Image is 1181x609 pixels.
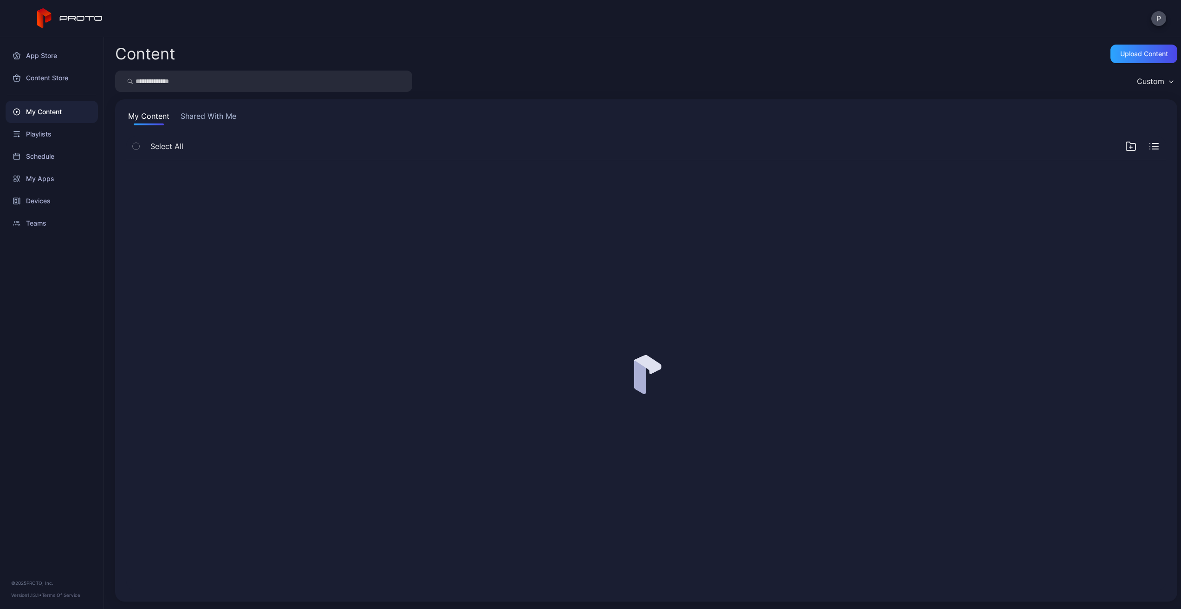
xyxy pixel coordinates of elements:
a: My Content [6,101,98,123]
span: Select All [150,141,183,152]
a: Schedule [6,145,98,168]
button: Custom [1132,71,1177,92]
div: © 2025 PROTO, Inc. [11,579,92,587]
a: Teams [6,212,98,234]
div: Custom [1137,77,1164,86]
button: Shared With Me [179,110,238,125]
a: My Apps [6,168,98,190]
button: Upload Content [1110,45,1177,63]
span: Version 1.13.1 • [11,592,42,598]
a: Content Store [6,67,98,89]
a: Terms Of Service [42,592,80,598]
div: Content [115,46,175,62]
a: App Store [6,45,98,67]
button: P [1151,11,1166,26]
a: Devices [6,190,98,212]
button: My Content [126,110,171,125]
a: Playlists [6,123,98,145]
div: Upload Content [1120,50,1168,58]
